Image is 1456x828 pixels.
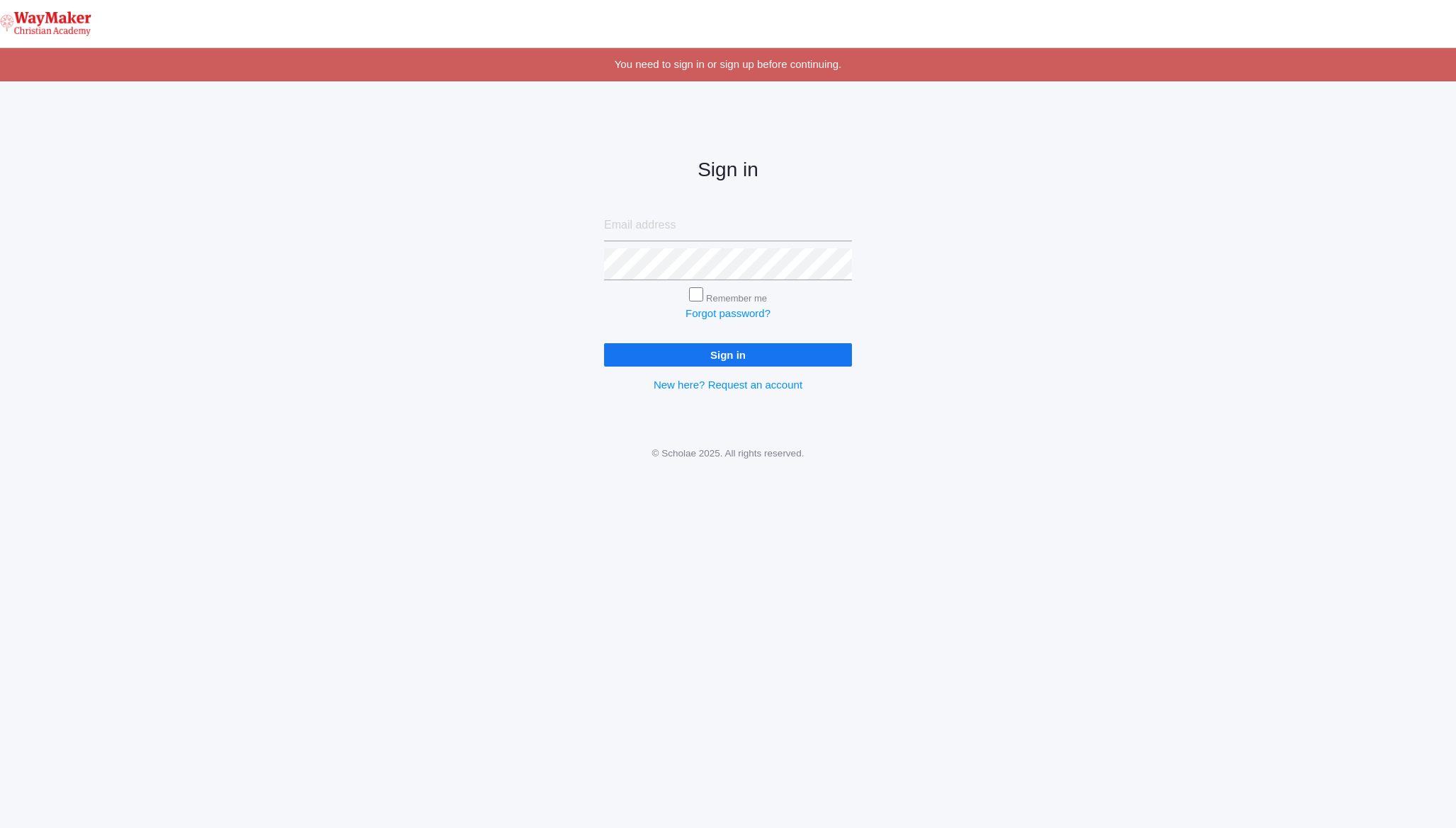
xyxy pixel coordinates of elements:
input: Email address [604,209,852,241]
a: Forgot password? [686,307,770,319]
a: New here? Request an account [654,379,802,391]
h2: Sign in [604,159,852,181]
input: Sign in [604,343,852,367]
label: Remember me [706,293,767,304]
